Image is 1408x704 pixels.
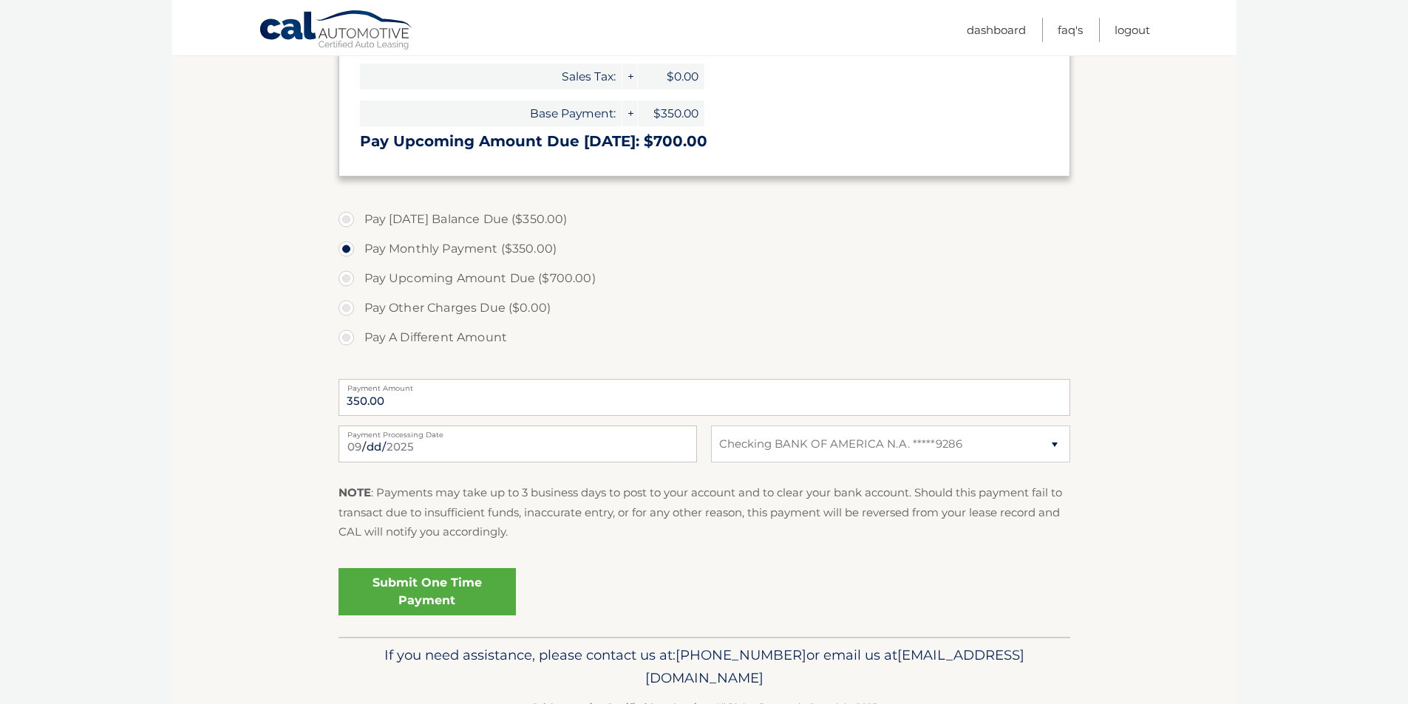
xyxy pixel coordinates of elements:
[339,485,371,499] strong: NOTE
[339,568,516,615] a: Submit One Time Payment
[360,100,622,126] span: Base Payment:
[360,132,1049,151] h3: Pay Upcoming Amount Due [DATE]: $700.00
[360,64,622,89] span: Sales Tax:
[339,483,1070,541] p: : Payments may take up to 3 business days to post to your account and to clear your bank account....
[339,426,697,437] label: Payment Processing Date
[339,293,1070,323] label: Pay Other Charges Due ($0.00)
[1058,18,1083,42] a: FAQ's
[622,64,637,89] span: +
[348,643,1061,691] p: If you need assistance, please contact us at: or email us at
[339,234,1070,264] label: Pay Monthly Payment ($350.00)
[339,264,1070,293] label: Pay Upcoming Amount Due ($700.00)
[638,100,704,126] span: $350.00
[339,205,1070,234] label: Pay [DATE] Balance Due ($350.00)
[638,64,704,89] span: $0.00
[967,18,1026,42] a: Dashboard
[339,379,1070,391] label: Payment Amount
[339,426,697,462] input: Payment Date
[622,100,637,126] span: +
[1115,18,1150,42] a: Logout
[339,379,1070,416] input: Payment Amount
[676,646,806,663] span: [PHONE_NUMBER]
[259,10,414,52] a: Cal Automotive
[339,323,1070,352] label: Pay A Different Amount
